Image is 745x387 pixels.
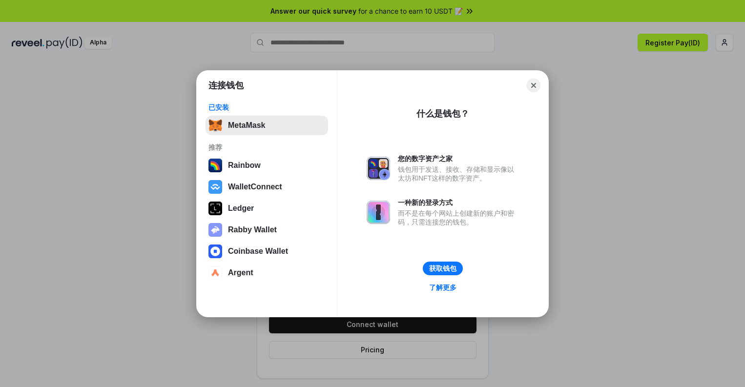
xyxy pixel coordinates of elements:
div: Argent [228,268,253,277]
div: 推荐 [208,143,325,152]
div: 一种新的登录方式 [398,198,519,207]
h1: 连接钱包 [208,80,244,91]
div: 而不是在每个网站上创建新的账户和密码，只需连接您的钱包。 [398,209,519,226]
a: 了解更多 [423,281,462,294]
button: Coinbase Wallet [206,242,328,261]
div: 已安装 [208,103,325,112]
div: 什么是钱包？ [416,108,469,120]
div: WalletConnect [228,183,282,191]
div: 钱包用于发送、接收、存储和显示像以太坊和NFT这样的数字资产。 [398,165,519,183]
button: 获取钱包 [423,262,463,275]
div: Rabby Wallet [228,225,277,234]
div: 获取钱包 [429,264,456,273]
img: svg+xml,%3Csvg%20width%3D%2228%22%20height%3D%2228%22%20viewBox%3D%220%200%2028%2028%22%20fill%3D... [208,266,222,280]
button: Close [527,79,540,92]
div: MetaMask [228,121,265,130]
div: Coinbase Wallet [228,247,288,256]
img: svg+xml,%3Csvg%20xmlns%3D%22http%3A%2F%2Fwww.w3.org%2F2000%2Fsvg%22%20fill%3D%22none%22%20viewBox... [367,201,390,224]
img: svg+xml,%3Csvg%20xmlns%3D%22http%3A%2F%2Fwww.w3.org%2F2000%2Fsvg%22%20fill%3D%22none%22%20viewBox... [367,157,390,180]
img: svg+xml,%3Csvg%20xmlns%3D%22http%3A%2F%2Fwww.w3.org%2F2000%2Fsvg%22%20fill%3D%22none%22%20viewBox... [208,223,222,237]
button: MetaMask [206,116,328,135]
button: Argent [206,263,328,283]
button: Rabby Wallet [206,220,328,240]
div: Rainbow [228,161,261,170]
div: 了解更多 [429,283,456,292]
img: svg+xml,%3Csvg%20width%3D%2228%22%20height%3D%2228%22%20viewBox%3D%220%200%2028%2028%22%20fill%3D... [208,244,222,258]
div: Ledger [228,204,254,213]
img: svg+xml,%3Csvg%20width%3D%22120%22%20height%3D%22120%22%20viewBox%3D%220%200%20120%20120%22%20fil... [208,159,222,172]
button: WalletConnect [206,177,328,197]
div: 您的数字资产之家 [398,154,519,163]
img: svg+xml,%3Csvg%20xmlns%3D%22http%3A%2F%2Fwww.w3.org%2F2000%2Fsvg%22%20width%3D%2228%22%20height%3... [208,202,222,215]
img: svg+xml,%3Csvg%20width%3D%2228%22%20height%3D%2228%22%20viewBox%3D%220%200%2028%2028%22%20fill%3D... [208,180,222,194]
img: svg+xml,%3Csvg%20fill%3D%22none%22%20height%3D%2233%22%20viewBox%3D%220%200%2035%2033%22%20width%... [208,119,222,132]
button: Ledger [206,199,328,218]
button: Rainbow [206,156,328,175]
